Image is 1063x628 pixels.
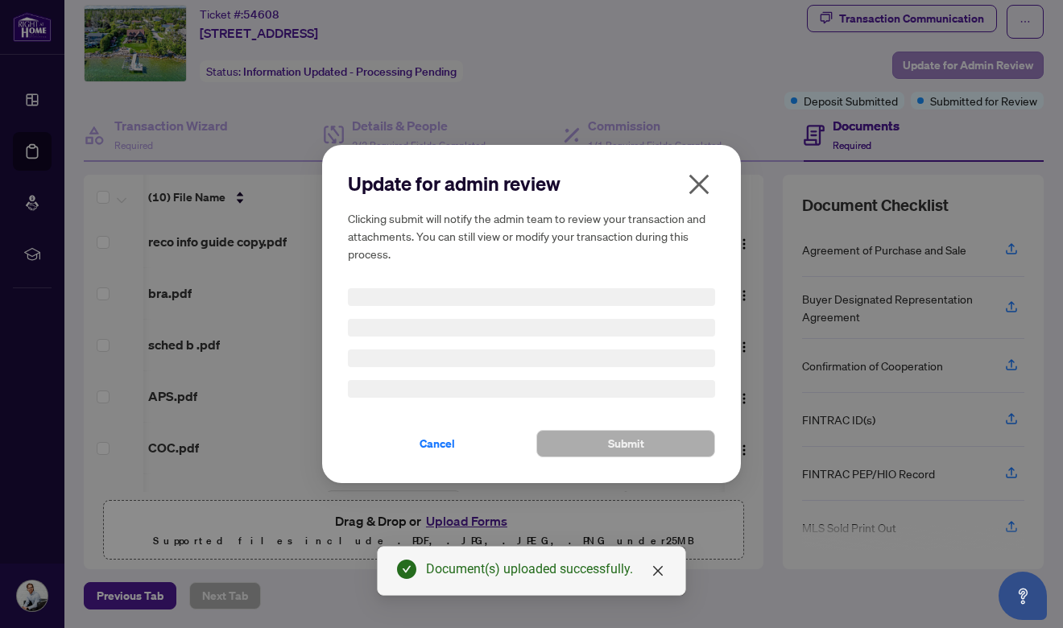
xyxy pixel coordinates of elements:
span: Cancel [420,431,455,457]
a: Close [649,562,667,580]
span: close [651,564,664,577]
button: Cancel [348,430,527,457]
button: Submit [536,430,715,457]
span: close [686,171,712,197]
button: Open asap [999,572,1047,620]
div: Document(s) uploaded successfully. [426,560,666,579]
h5: Clicking submit will notify the admin team to review your transaction and attachments. You can st... [348,209,715,262]
span: check-circle [397,560,416,579]
h2: Update for admin review [348,171,715,196]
